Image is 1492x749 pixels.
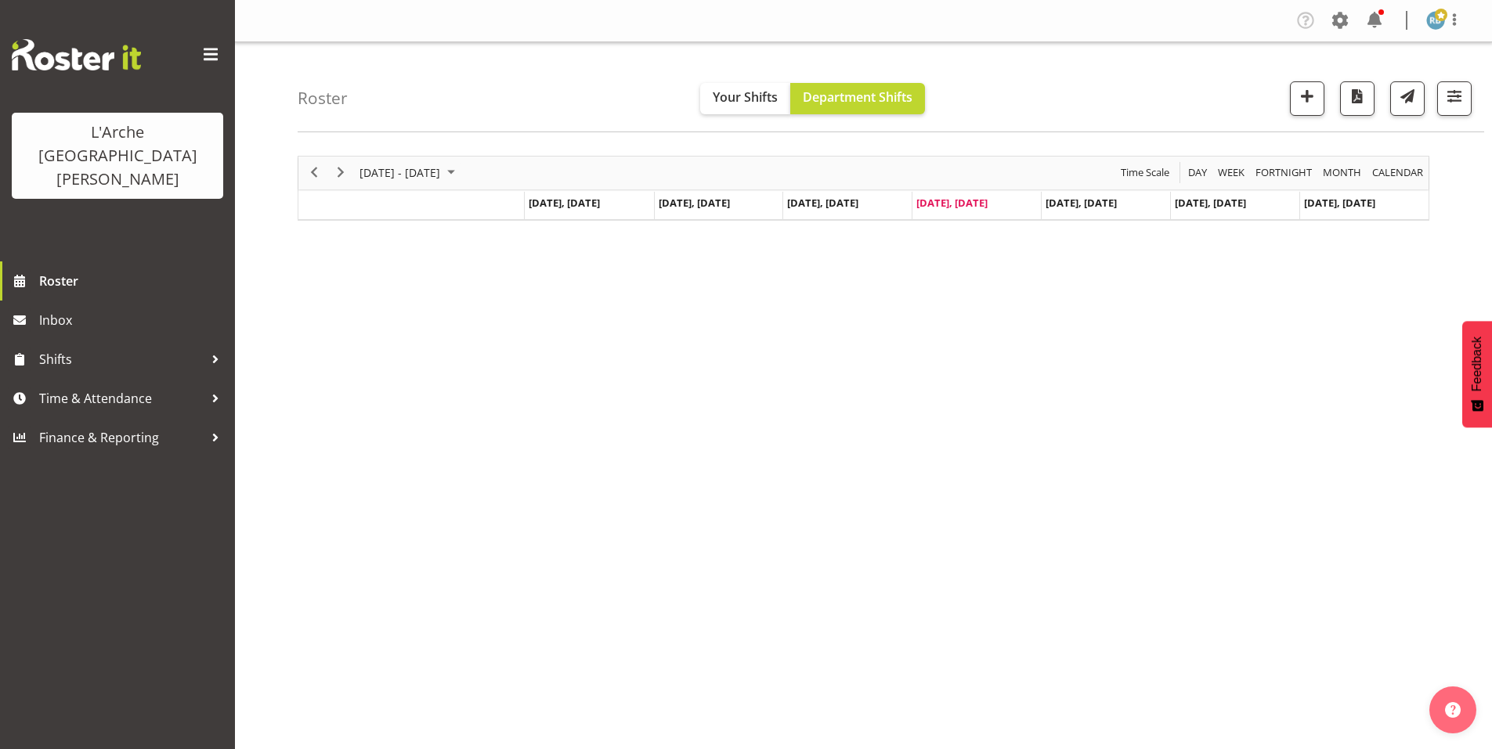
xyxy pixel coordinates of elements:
span: [DATE], [DATE] [787,196,858,210]
button: Send a list of all shifts for the selected filtered period to all rostered employees. [1390,81,1425,116]
button: September 2025 [357,163,462,182]
span: [DATE], [DATE] [1175,196,1246,210]
span: Time Scale [1119,163,1171,182]
span: Feedback [1470,337,1484,391]
span: [DATE], [DATE] [916,196,988,210]
div: September 15 - 21, 2025 [354,157,464,189]
span: Finance & Reporting [39,426,204,449]
img: Rosterit website logo [12,39,141,70]
button: Fortnight [1253,163,1315,182]
div: L'Arche [GEOGRAPHIC_DATA][PERSON_NAME] [27,121,208,191]
img: robin-buch3407.jpg [1426,11,1445,30]
span: Roster [39,269,227,293]
button: Your Shifts [700,83,790,114]
span: Department Shifts [803,88,912,106]
button: Filter Shifts [1437,81,1472,116]
button: Feedback - Show survey [1462,321,1492,427]
span: Week [1216,163,1246,182]
span: calendar [1371,163,1425,182]
span: [DATE], [DATE] [529,196,600,210]
span: Fortnight [1254,163,1313,182]
button: Add a new shift [1290,81,1324,116]
span: Month [1321,163,1363,182]
button: Department Shifts [790,83,925,114]
span: [DATE], [DATE] [1046,196,1117,210]
div: previous period [301,157,327,189]
span: Time & Attendance [39,387,204,410]
span: Day [1187,163,1208,182]
button: Time Scale [1118,163,1172,182]
button: Timeline Month [1320,163,1364,182]
button: Timeline Day [1186,163,1210,182]
span: Inbox [39,308,227,332]
img: help-xxl-2.png [1445,702,1461,718]
span: Shifts [39,347,204,371]
span: [DATE], [DATE] [1304,196,1375,210]
button: Previous [304,163,325,182]
h4: Roster [298,89,348,107]
span: Your Shifts [713,88,778,106]
button: Month [1370,163,1426,182]
button: Download a PDF of the roster according to the set date range. [1340,81,1375,116]
button: Timeline Week [1216,163,1248,182]
span: [DATE] - [DATE] [358,163,442,182]
span: [DATE], [DATE] [659,196,730,210]
div: next period [327,157,354,189]
button: Next [331,163,352,182]
div: Timeline Week of September 18, 2025 [298,156,1429,221]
